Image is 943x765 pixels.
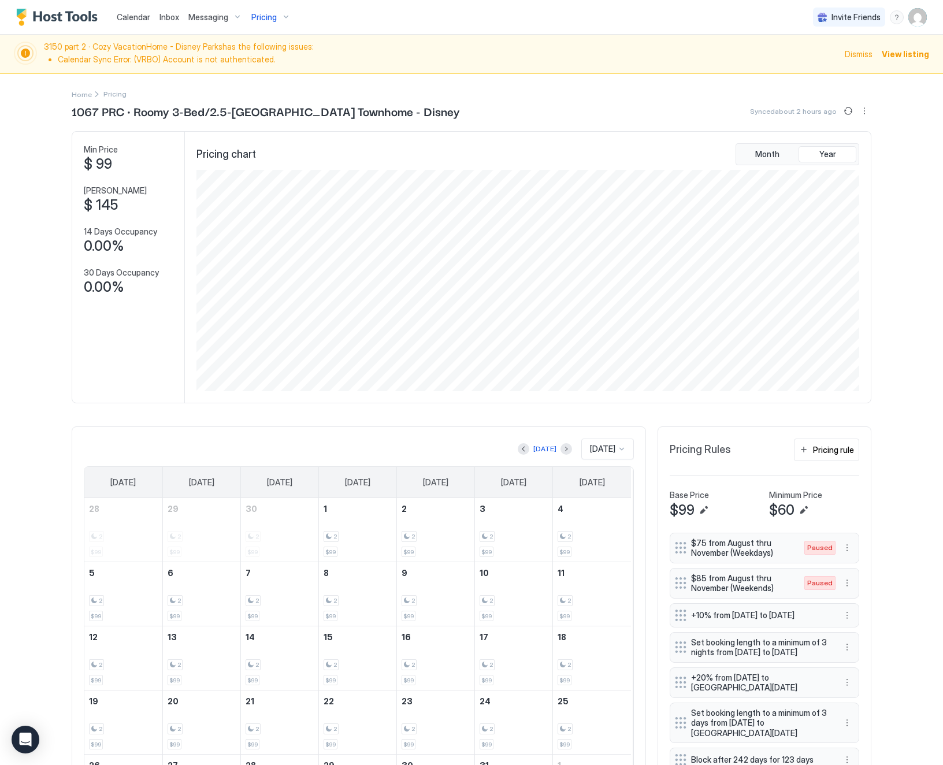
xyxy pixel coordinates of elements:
[162,690,240,755] td: October 20, 2025
[402,632,411,642] span: 16
[103,90,127,98] span: Breadcrumb
[553,626,631,690] td: October 18, 2025
[397,498,475,562] td: October 2, 2025
[857,104,871,118] div: menu
[44,42,838,66] span: 3150 part 2 · Cozy VacationHome - Disney Parks has the following issues:
[255,725,259,733] span: 2
[84,562,162,626] td: October 5, 2025
[162,626,240,690] td: October 13, 2025
[324,504,327,514] span: 1
[670,443,731,456] span: Pricing Rules
[240,690,318,755] td: October 21, 2025
[489,533,493,540] span: 2
[91,612,101,620] span: $99
[169,741,180,748] span: $99
[162,498,240,562] td: September 29, 2025
[475,562,553,626] td: October 10, 2025
[241,562,318,584] a: October 7, 2025
[670,603,859,627] div: +10% from [DATE] to [DATE] menu
[240,626,318,690] td: October 14, 2025
[840,675,854,689] div: menu
[590,444,615,454] span: [DATE]
[402,568,407,578] span: 9
[168,696,179,706] span: 20
[159,11,179,23] a: Inbox
[755,149,779,159] span: Month
[567,597,571,604] span: 2
[84,498,162,519] a: September 28, 2025
[397,498,474,519] a: October 2, 2025
[411,661,415,669] span: 2
[750,107,837,116] span: Synced about 2 hours ago
[553,498,631,562] td: October 4, 2025
[241,626,318,648] a: October 14, 2025
[553,690,631,755] td: October 25, 2025
[403,612,414,620] span: $99
[840,608,854,622] div: menu
[558,632,566,642] span: 18
[691,708,829,738] span: Set booking length to a minimum of 3 days from [DATE] to [GEOGRAPHIC_DATA][DATE]
[567,661,571,669] span: 2
[475,690,553,755] td: October 24, 2025
[890,10,904,24] div: menu
[91,741,101,748] span: $99
[162,562,240,626] td: October 6, 2025
[333,533,337,540] span: 2
[333,725,337,733] span: 2
[738,146,796,162] button: Month
[840,675,854,689] button: More options
[797,503,811,517] button: Edit
[489,725,493,733] span: 2
[397,626,475,690] td: October 16, 2025
[518,443,529,455] button: Previous month
[255,661,259,669] span: 2
[251,12,277,23] span: Pricing
[168,632,177,642] span: 13
[319,690,396,712] a: October 22, 2025
[403,741,414,748] span: $99
[480,632,488,642] span: 17
[168,504,179,514] span: 29
[882,48,929,60] div: View listing
[84,237,124,255] span: 0.00%
[794,439,859,461] button: Pricing rule
[799,146,856,162] button: Year
[567,725,571,733] span: 2
[670,667,859,698] div: +20% from [DATE] to [GEOGRAPHIC_DATA][DATE] menu
[840,576,854,590] div: menu
[559,677,570,684] span: $99
[568,467,617,498] a: Saturday
[241,498,318,519] a: September 30, 2025
[501,477,526,488] span: [DATE]
[423,477,448,488] span: [DATE]
[246,568,251,578] span: 7
[325,741,336,748] span: $99
[532,442,558,456] button: [DATE]
[318,690,396,755] td: October 22, 2025
[84,185,147,196] span: [PERSON_NAME]
[12,726,39,753] div: Open Intercom Messenger
[58,54,838,65] li: Calendar Sync Error: (VRBO) Account is not authenticated.
[89,632,98,642] span: 12
[411,597,415,604] span: 2
[819,149,836,159] span: Year
[560,443,572,455] button: Next month
[397,562,474,584] a: October 9, 2025
[840,541,854,555] div: menu
[177,467,226,498] a: Monday
[840,608,854,622] button: More options
[691,573,793,593] span: $85 from August thru November (Weekends)
[691,755,829,765] span: Block after 242 days for 123 days
[553,498,631,519] a: October 4, 2025
[807,543,833,553] span: Paused
[559,741,570,748] span: $99
[807,578,833,588] span: Paused
[189,477,214,488] span: [DATE]
[319,562,396,584] a: October 8, 2025
[99,597,102,604] span: 2
[670,502,695,519] span: $99
[188,12,228,23] span: Messaging
[670,632,859,663] div: Set booking length to a minimum of 3 nights from [DATE] to [DATE] menu
[177,725,181,733] span: 2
